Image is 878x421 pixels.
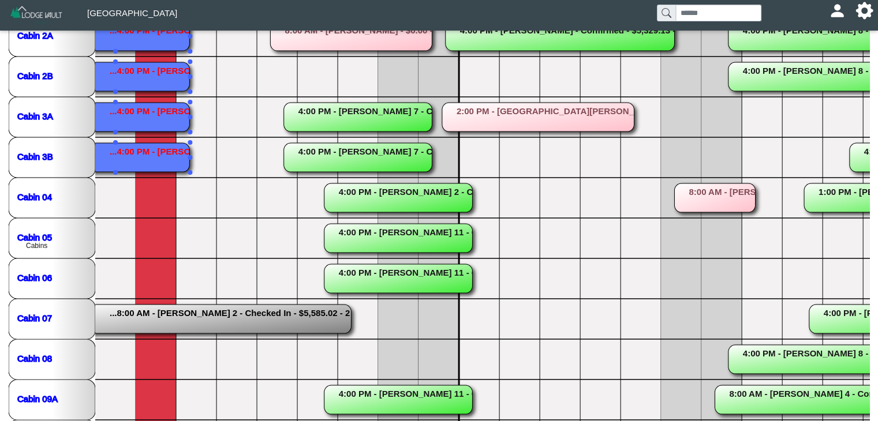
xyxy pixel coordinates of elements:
a: Cabin 08 [17,353,52,363]
svg: person fill [833,6,842,15]
a: Cabin 07 [17,313,52,322]
img: Z [9,5,64,25]
a: Cabin 2B [17,70,53,80]
a: Cabin 3B [17,151,53,161]
svg: gear fill [860,6,869,15]
a: Cabin 3A [17,111,53,121]
a: Cabin 2A [17,30,53,40]
a: Cabin 06 [17,272,52,282]
a: Cabin 05 [17,232,52,242]
svg: search [662,8,671,17]
a: Cabin 09A [17,393,58,403]
a: Cabin 04 [17,191,52,201]
text: Cabins [26,242,47,250]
